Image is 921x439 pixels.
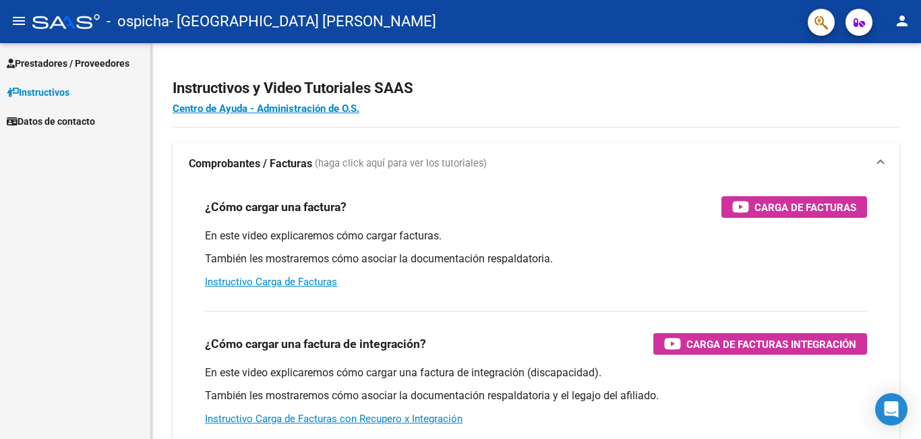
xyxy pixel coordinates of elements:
[315,156,487,171] span: (haga click aquí para ver los tutoriales)
[205,252,867,266] p: También les mostraremos cómo asociar la documentación respaldatoria.
[721,196,867,218] button: Carga de Facturas
[173,142,899,185] mat-expansion-panel-header: Comprobantes / Facturas (haga click aquí para ver los tutoriales)
[173,103,359,115] a: Centro de Ayuda - Administración de O.S.
[205,388,867,403] p: También les mostraremos cómo asociar la documentación respaldatoria y el legajo del afiliado.
[173,76,899,101] h2: Instructivos y Video Tutoriales SAAS
[169,7,436,36] span: - [GEOGRAPHIC_DATA] [PERSON_NAME]
[7,56,129,71] span: Prestadores / Proveedores
[894,13,910,29] mat-icon: person
[875,393,908,426] div: Open Intercom Messenger
[11,13,27,29] mat-icon: menu
[205,276,337,288] a: Instructivo Carga de Facturas
[205,198,347,216] h3: ¿Cómo cargar una factura?
[754,199,856,216] span: Carga de Facturas
[205,229,867,243] p: En este video explicaremos cómo cargar facturas.
[107,7,169,36] span: - ospicha
[653,333,867,355] button: Carga de Facturas Integración
[7,114,95,129] span: Datos de contacto
[686,336,856,353] span: Carga de Facturas Integración
[205,365,867,380] p: En este video explicaremos cómo cargar una factura de integración (discapacidad).
[7,85,69,100] span: Instructivos
[205,334,426,353] h3: ¿Cómo cargar una factura de integración?
[189,156,312,171] strong: Comprobantes / Facturas
[205,413,463,425] a: Instructivo Carga de Facturas con Recupero x Integración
